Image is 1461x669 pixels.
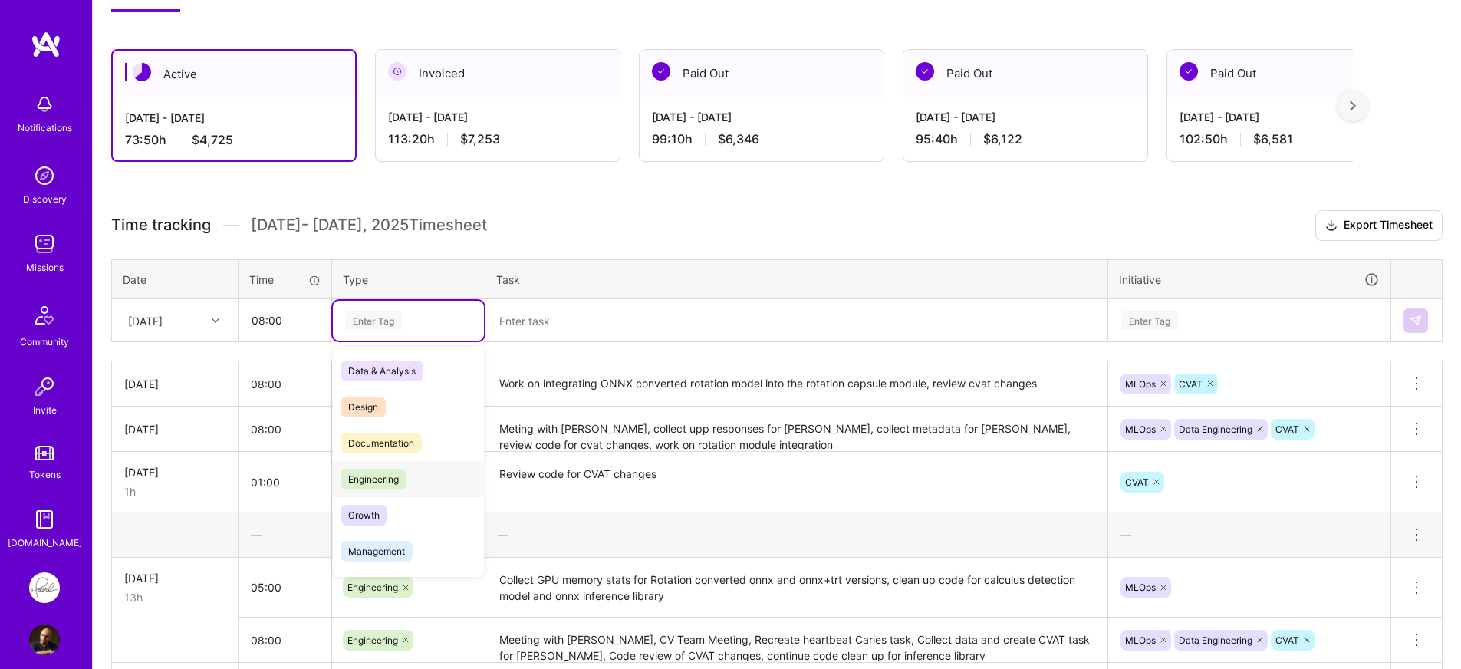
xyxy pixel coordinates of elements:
[1125,582,1156,593] span: MLOps
[1119,271,1380,288] div: Initiative
[1350,101,1356,111] img: right
[124,421,225,437] div: [DATE]
[1125,378,1156,390] span: MLOps
[111,216,211,235] span: Time tracking
[903,50,1147,97] div: Paid Out
[1275,634,1299,646] span: CVAT
[347,582,398,593] span: Engineering
[239,620,331,661] input: HH:MM
[29,572,60,603] img: Pearl: ML Engineering Team
[388,62,406,81] img: Invoiced
[239,364,331,404] input: HH:MM
[376,50,620,97] div: Invoiced
[124,589,225,605] div: 13h
[124,570,225,586] div: [DATE]
[113,51,355,97] div: Active
[29,625,60,655] img: User Avatar
[652,62,670,81] img: Paid Out
[23,191,67,207] div: Discovery
[341,397,386,417] span: Design
[249,272,321,288] div: Time
[124,464,225,480] div: [DATE]
[239,567,331,608] input: HH:MM
[640,50,884,97] div: Paid Out
[341,541,413,562] span: Management
[20,334,69,350] div: Community
[1179,423,1252,435] span: Data Engineering
[718,131,759,147] span: $6,346
[388,109,607,125] div: [DATE] - [DATE]
[1253,131,1293,147] span: $6,581
[341,505,387,526] span: Growth
[345,308,402,332] div: Enter Tag
[485,259,1108,299] th: Task
[239,514,331,555] div: —
[33,402,57,418] div: Invite
[1180,131,1399,147] div: 102:50 h
[125,132,343,148] div: 73:50 h
[18,120,72,136] div: Notifications
[29,504,60,535] img: guide book
[124,483,225,499] div: 1h
[192,132,233,148] span: $4,725
[1108,514,1390,555] div: —
[251,216,487,235] span: [DATE] - [DATE] , 2025 Timesheet
[485,514,1107,555] div: —
[1180,62,1198,81] img: Paid Out
[133,63,151,81] img: Active
[31,31,61,58] img: logo
[983,131,1022,147] span: $6,122
[341,469,406,489] span: Engineering
[35,446,54,460] img: tokens
[29,466,61,483] div: Tokens
[347,634,398,646] span: Engineering
[487,408,1106,450] textarea: Meting with [PERSON_NAME], collect upp responses for [PERSON_NAME], collect metadata for [PERSON_...
[916,131,1135,147] div: 95:40 h
[1180,109,1399,125] div: [DATE] - [DATE]
[1410,315,1422,327] img: Submit
[1325,218,1338,234] i: icon Download
[1125,476,1149,488] span: CVAT
[128,312,163,328] div: [DATE]
[1125,423,1156,435] span: MLOps
[652,131,871,147] div: 99:10 h
[487,363,1106,405] textarea: Work on integrating ONNX converted rotation model into the rotation capsule module, review cvat c...
[124,376,225,392] div: [DATE]
[1179,378,1203,390] span: CVAT
[239,300,331,341] input: HH:MM
[332,259,485,299] th: Type
[125,110,343,126] div: [DATE] - [DATE]
[341,433,422,453] span: Documentation
[26,297,63,334] img: Community
[1315,210,1443,241] button: Export Timesheet
[239,462,331,503] input: HH:MM
[487,559,1106,617] textarea: Collect GPU memory stats for Rotation converted onnx and onnx+trt versions, clean up code for cal...
[487,619,1106,661] textarea: Meeting with [PERSON_NAME], CV Team Meeting, Recreate heartbeat Caries task, Collect data and cre...
[1121,308,1178,332] div: Enter Tag
[212,317,219,325] i: icon Chevron
[1179,634,1252,646] span: Data Engineering
[112,259,239,299] th: Date
[25,572,64,603] a: Pearl: ML Engineering Team
[652,109,871,125] div: [DATE] - [DATE]
[341,361,423,381] span: Data & Analysis
[1167,50,1411,97] div: Paid Out
[29,371,60,402] img: Invite
[26,259,64,275] div: Missions
[916,62,934,81] img: Paid Out
[239,409,331,450] input: HH:MM
[29,229,60,259] img: teamwork
[916,109,1135,125] div: [DATE] - [DATE]
[487,453,1106,511] textarea: Review code for CVAT changes
[29,89,60,120] img: bell
[8,535,82,551] div: [DOMAIN_NAME]
[25,625,64,655] a: User Avatar
[29,160,60,191] img: discovery
[388,131,607,147] div: 113:20 h
[460,131,500,147] span: $7,253
[1125,634,1156,646] span: MLOps
[1275,423,1299,435] span: CVAT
